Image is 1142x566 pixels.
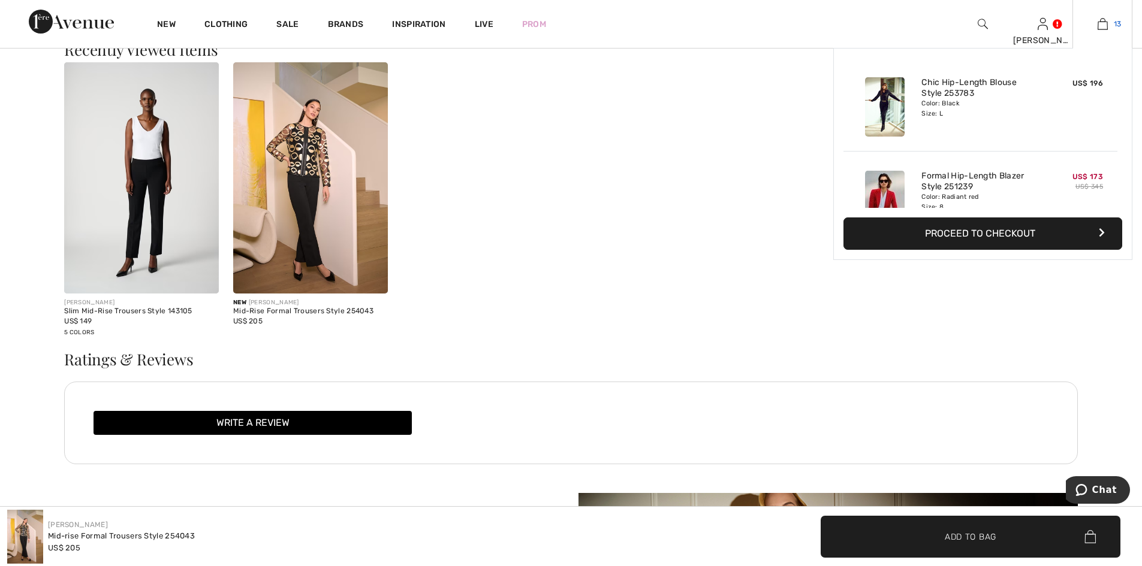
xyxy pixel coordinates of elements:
[1114,19,1122,29] span: 13
[978,17,988,31] img: search the website
[1072,79,1103,87] span: US$ 196
[1072,172,1103,181] span: US$ 173
[921,171,1039,192] a: Formal Hip-Length Blazer Style 251239
[1038,18,1048,29] a: Sign In
[64,307,219,316] div: Slim Mid-Rise Trousers Style 143105
[64,329,94,336] span: 5 Colors
[64,352,1078,367] h3: Ratings & Reviews
[821,516,1120,558] button: Add to Bag
[1098,17,1108,31] img: My Bag
[204,19,248,32] a: Clothing
[843,217,1122,250] button: Proceed to Checkout
[921,77,1039,99] a: Chic Hip-Length Blouse Style 253783
[48,520,108,529] a: [PERSON_NAME]
[233,62,388,294] img: Mid-Rise Formal Trousers Style 254043
[276,19,299,32] a: Sale
[1084,530,1096,543] img: Bag.svg
[1038,17,1048,31] img: My Info
[1013,34,1072,47] div: [PERSON_NAME]
[7,510,43,564] img: Mid-Rise Formal Trousers Style 254043
[945,530,996,543] span: Add to Bag
[233,307,388,316] div: Mid-Rise Formal Trousers Style 254043
[1073,17,1132,31] a: 13
[921,99,1039,118] div: Color: Black Size: L
[1066,476,1130,506] iframe: Opens a widget where you can chat to one of our agents
[157,19,176,32] a: New
[921,192,1039,211] div: Color: Radiant red Size: 8
[64,298,219,307] div: [PERSON_NAME]
[233,298,388,307] div: [PERSON_NAME]
[1075,183,1103,190] s: US$ 345
[64,42,1078,57] h3: Recently Viewed Items
[64,62,219,294] img: Slim Mid-Rise Trousers Style 143105
[233,317,263,325] span: US$ 205
[64,317,92,325] span: US$ 149
[522,18,546,31] a: Prom
[29,10,114,34] img: 1ère Avenue
[865,171,905,230] img: Formal Hip-Length Blazer Style 251239
[328,19,364,32] a: Brands
[94,411,412,435] button: Write a review
[392,19,445,32] span: Inspiration
[475,18,493,31] a: Live
[865,77,905,137] img: Chic Hip-Length Blouse Style 253783
[48,530,195,542] div: Mid-rise Formal Trousers Style 254043
[233,299,246,306] span: New
[48,543,80,552] span: US$ 205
